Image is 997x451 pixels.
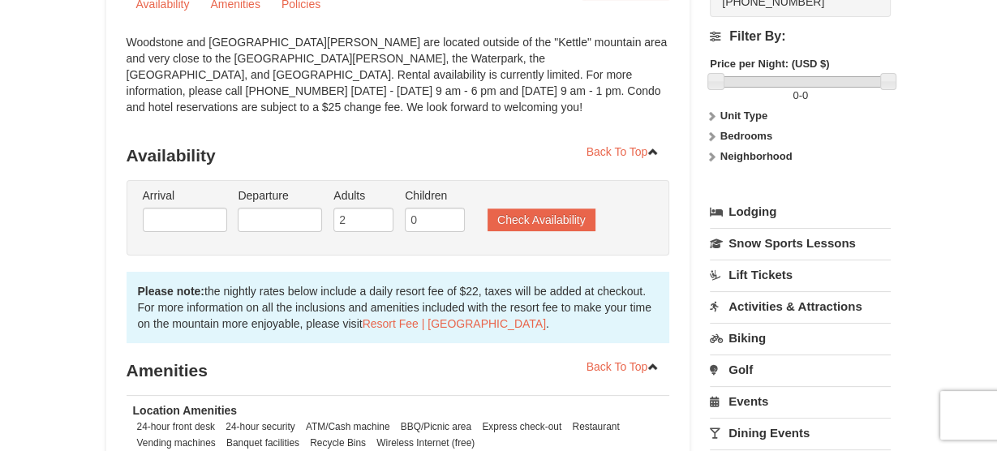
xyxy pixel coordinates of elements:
[221,419,299,435] li: 24-hour security
[238,187,322,204] label: Departure
[222,435,303,451] li: Banquet facilities
[133,435,220,451] li: Vending machines
[306,435,370,451] li: Recycle Bins
[576,140,670,164] a: Back To Top
[127,140,670,172] h3: Availability
[133,404,238,417] strong: Location Amenities
[138,285,204,298] strong: Please note:
[720,110,767,122] strong: Unit Type
[405,187,465,204] label: Children
[710,291,891,321] a: Activities & Attractions
[143,187,227,204] label: Arrival
[127,354,670,387] h3: Amenities
[710,197,891,226] a: Lodging
[710,354,891,384] a: Golf
[488,208,595,231] button: Check Availability
[710,386,891,416] a: Events
[710,260,891,290] a: Lift Tickets
[133,419,220,435] li: 24-hour front desk
[710,29,891,44] h4: Filter By:
[793,89,798,101] span: 0
[363,317,546,330] a: Resort Fee | [GEOGRAPHIC_DATA]
[333,187,393,204] label: Adults
[710,228,891,258] a: Snow Sports Lessons
[710,88,891,104] label: -
[576,354,670,379] a: Back To Top
[478,419,565,435] li: Express check-out
[710,323,891,353] a: Biking
[802,89,808,101] span: 0
[397,419,475,435] li: BBQ/Picnic area
[127,34,670,131] div: Woodstone and [GEOGRAPHIC_DATA][PERSON_NAME] are located outside of the "Kettle" mountain area an...
[127,272,670,343] div: the nightly rates below include a daily resort fee of $22, taxes will be added at checkout. For m...
[710,418,891,448] a: Dining Events
[372,435,479,451] li: Wireless Internet (free)
[720,130,772,142] strong: Bedrooms
[568,419,623,435] li: Restaurant
[302,419,394,435] li: ATM/Cash machine
[710,58,829,70] strong: Price per Night: (USD $)
[720,150,793,162] strong: Neighborhood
